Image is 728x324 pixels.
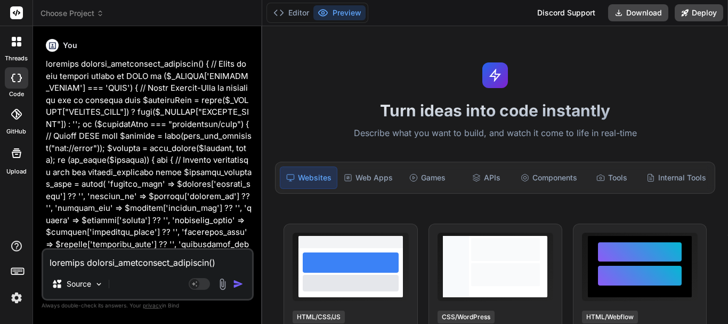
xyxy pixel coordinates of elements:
label: threads [5,54,28,63]
div: CSS/WordPress [438,311,495,323]
span: Choose Project [41,8,104,19]
h6: You [63,40,77,51]
img: icon [233,279,244,289]
label: code [9,90,24,99]
h1: Turn ideas into code instantly [269,101,722,120]
div: Internal Tools [642,167,710,189]
img: attachment [216,278,229,290]
button: Download [608,4,668,21]
button: Deploy [675,4,723,21]
div: Components [516,167,581,189]
p: Source [67,279,91,289]
div: Websites [280,167,337,189]
label: Upload [6,167,27,176]
div: Web Apps [339,167,397,189]
p: Always double-check its answers. Your in Bind [42,301,254,311]
div: Games [399,167,456,189]
div: APIs [458,167,514,189]
div: Tools [584,167,640,189]
span: privacy [143,302,162,309]
p: Describe what you want to build, and watch it come to life in real-time [269,127,722,140]
div: HTML/CSS/JS [293,311,345,323]
img: settings [7,289,26,307]
img: Pick Models [94,280,103,289]
div: Discord Support [531,4,602,21]
button: Editor [269,5,313,20]
div: HTML/Webflow [582,311,638,323]
button: Preview [313,5,366,20]
label: GitHub [6,127,26,136]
